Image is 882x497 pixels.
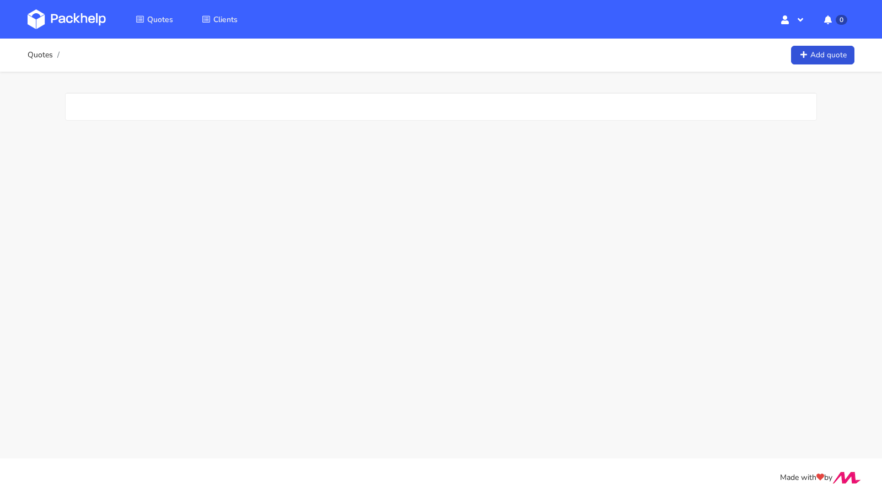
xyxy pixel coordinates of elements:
a: Quotes [28,51,53,60]
span: Clients [213,14,238,25]
img: Dashboard [28,9,106,29]
div: Made with by [13,472,869,484]
span: Quotes [147,14,173,25]
img: Move Closer [832,472,861,484]
button: 0 [815,9,854,29]
a: Quotes [122,9,186,29]
span: 0 [836,15,847,25]
a: Add quote [791,46,854,65]
nav: breadcrumb [28,44,63,66]
a: Clients [189,9,251,29]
